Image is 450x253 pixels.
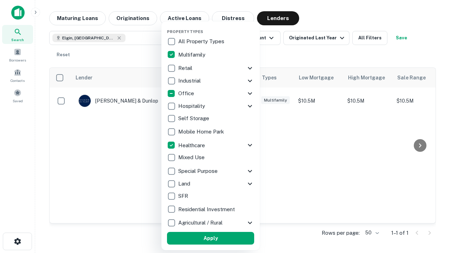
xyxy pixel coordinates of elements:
[167,100,254,112] div: Hospitality
[178,128,225,136] p: Mobile Home Park
[178,64,194,72] p: Retail
[167,30,203,34] span: Property Types
[167,62,254,74] div: Retail
[167,139,254,151] div: Healthcare
[178,77,202,85] p: Industrial
[415,174,450,208] iframe: Chat Widget
[167,216,254,229] div: Agricultural / Rural
[167,232,254,245] button: Apply
[178,89,195,98] p: Office
[167,87,254,100] div: Office
[178,141,206,150] p: Healthcare
[178,51,207,59] p: Multifamily
[167,74,254,87] div: Industrial
[178,192,189,200] p: SFR
[178,180,192,188] p: Land
[178,219,224,227] p: Agricultural / Rural
[178,153,206,162] p: Mixed Use
[178,167,219,175] p: Special Purpose
[178,114,211,123] p: Self Storage
[178,205,236,214] p: Residential Investment
[178,37,226,46] p: All Property Types
[178,102,206,110] p: Hospitality
[167,177,254,190] div: Land
[167,165,254,177] div: Special Purpose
